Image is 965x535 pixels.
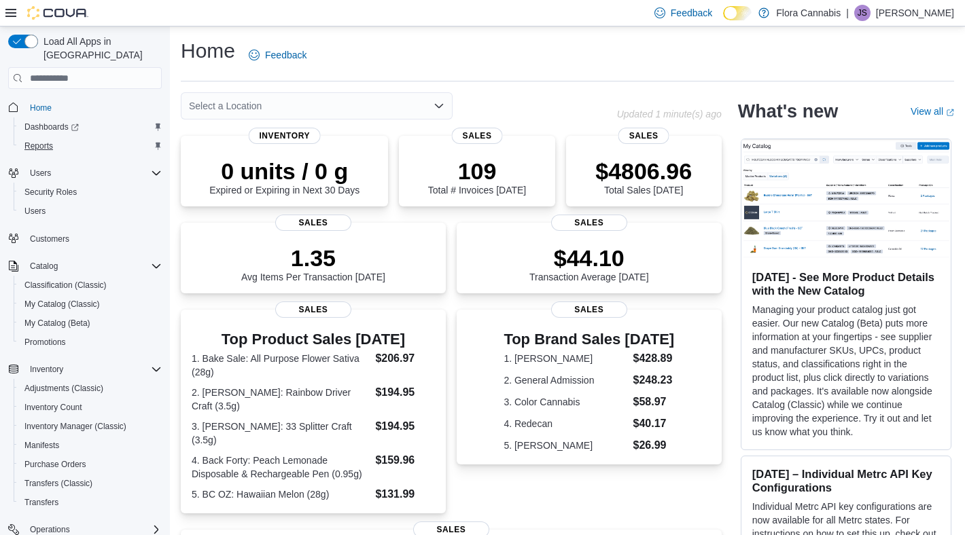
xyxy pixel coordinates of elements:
[19,203,51,219] a: Users
[19,315,96,331] a: My Catalog (Beta)
[24,421,126,432] span: Inventory Manager (Classic)
[529,244,649,282] div: Transaction Average [DATE]
[19,475,162,492] span: Transfers (Classic)
[14,455,167,474] button: Purchase Orders
[595,158,692,185] p: $4806.96
[633,437,674,454] dd: $26.99
[27,6,88,20] img: Cova
[19,184,162,200] span: Security Roles
[504,439,627,452] dt: 5. [PERSON_NAME]
[19,494,162,511] span: Transfers
[375,384,434,401] dd: $194.95
[14,474,167,493] button: Transfers (Classic)
[19,456,92,473] a: Purchase Orders
[24,497,58,508] span: Transfers
[14,493,167,512] button: Transfers
[19,456,162,473] span: Purchase Orders
[19,119,162,135] span: Dashboards
[375,418,434,435] dd: $194.95
[19,334,162,350] span: Promotions
[19,380,109,396] a: Adjustments (Classic)
[275,215,351,231] span: Sales
[14,398,167,417] button: Inventory Count
[14,295,167,314] button: My Catalog (Classic)
[504,352,627,365] dt: 1. [PERSON_NAME]
[752,303,940,439] p: Managing your product catalog just got easier. Our new Catalog (Beta) puts more information at yo...
[19,437,162,454] span: Manifests
[452,128,503,144] span: Sales
[38,35,162,62] span: Load All Apps in [GEOGRAPHIC_DATA]
[181,37,235,64] h1: Home
[3,164,167,183] button: Users
[30,234,69,244] span: Customers
[24,299,100,310] span: My Catalog (Classic)
[671,6,712,20] span: Feedback
[30,524,70,535] span: Operations
[504,373,627,387] dt: 2. General Admission
[633,350,674,367] dd: $428.89
[633,394,674,410] dd: $58.97
[24,141,53,151] span: Reports
[854,5,871,21] div: Jordan Schwab
[24,122,79,132] span: Dashboards
[24,361,162,377] span: Inventory
[428,158,526,185] p: 109
[24,459,86,470] span: Purchase Orders
[19,418,162,435] span: Inventory Manager (Classic)
[3,97,167,117] button: Home
[30,168,51,179] span: Users
[19,277,112,293] a: Classification (Classic)
[504,331,674,348] h3: Top Brand Sales [DATE]
[428,158,526,196] div: Total # Invoices [DATE]
[3,360,167,379] button: Inventory
[752,467,940,494] h3: [DATE] – Individual Metrc API Key Configurations
[846,5,849,21] p: |
[24,165,56,181] button: Users
[192,487,370,501] dt: 5. BC OZ: Hawaiian Melon (28g)
[19,296,105,312] a: My Catalog (Classic)
[24,440,59,451] span: Manifests
[14,436,167,455] button: Manifests
[19,380,162,396] span: Adjustments (Classic)
[19,494,64,511] a: Transfers
[24,280,107,291] span: Classification (Classic)
[24,206,46,217] span: Users
[551,301,627,318] span: Sales
[243,41,312,69] a: Feedback
[723,6,752,20] input: Dark Mode
[529,244,649,272] p: $44.10
[192,331,435,348] h3: Top Product Sales [DATE]
[275,301,351,318] span: Sales
[876,5,954,21] p: [PERSON_NAME]
[633,372,674,388] dd: $248.23
[19,138,58,154] a: Reports
[19,399,162,416] span: Inventory Count
[776,5,841,21] p: Flora Cannabis
[30,261,58,272] span: Catalog
[14,379,167,398] button: Adjustments (Classic)
[434,100,444,111] button: Open list of options
[192,386,370,413] dt: 2. [PERSON_NAME]: Rainbow Driver Craft (3.5g)
[14,333,167,352] button: Promotions
[19,277,162,293] span: Classification (Classic)
[911,106,954,117] a: View allExternal link
[19,203,162,219] span: Users
[3,257,167,276] button: Catalog
[946,109,954,117] svg: External link
[24,98,162,115] span: Home
[14,276,167,295] button: Classification (Classic)
[24,258,63,274] button: Catalog
[19,418,132,435] a: Inventory Manager (Classic)
[19,138,162,154] span: Reports
[14,314,167,333] button: My Catalog (Beta)
[618,128,669,144] span: Sales
[248,128,321,144] span: Inventory
[504,395,627,409] dt: 3. Color Cannabis
[24,258,162,274] span: Catalog
[24,402,82,413] span: Inventory Count
[19,399,88,416] a: Inventory Count
[551,215,627,231] span: Sales
[617,109,722,119] p: Updated 1 minute(s) ago
[241,244,385,282] div: Avg Items Per Transaction [DATE]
